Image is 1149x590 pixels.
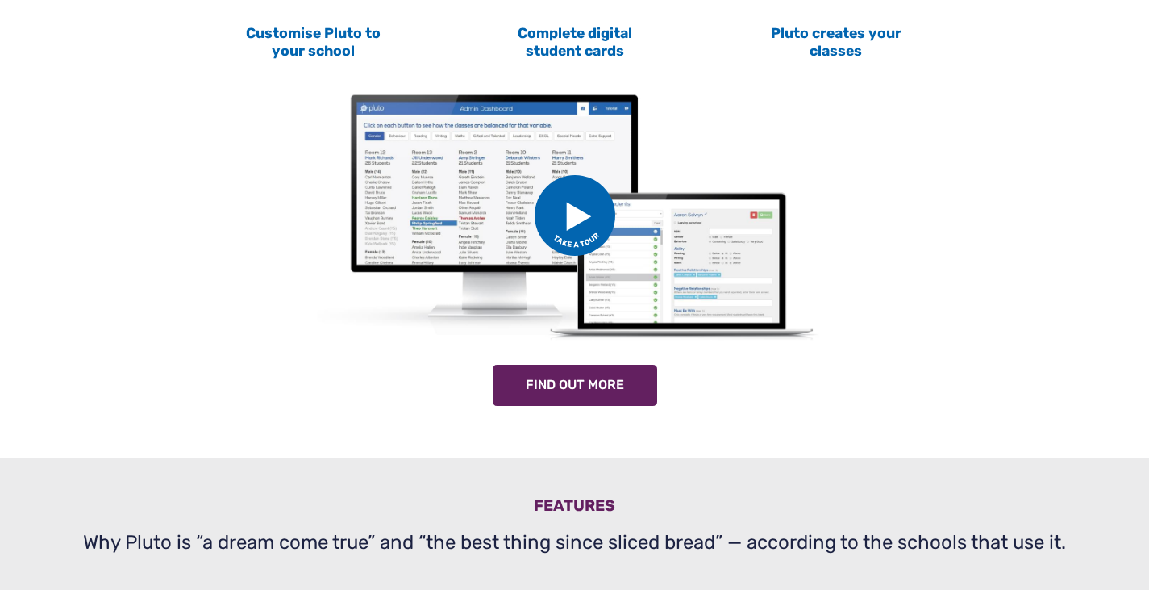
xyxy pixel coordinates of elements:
h4: Customise Pluto to your school [193,25,435,59]
h3: Features [62,496,1088,521]
img: btn_take_tour.svg [535,175,615,256]
img: Overview video of Pluto [316,79,832,352]
p: Why Pluto is “a dream come true” and “the best thing since sliced bread” — according to the schoo... [62,528,1088,557]
h4: Complete digital student cards [454,25,696,59]
a: Find out more [493,365,657,407]
h4: Pluto creates your classes [715,25,957,59]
